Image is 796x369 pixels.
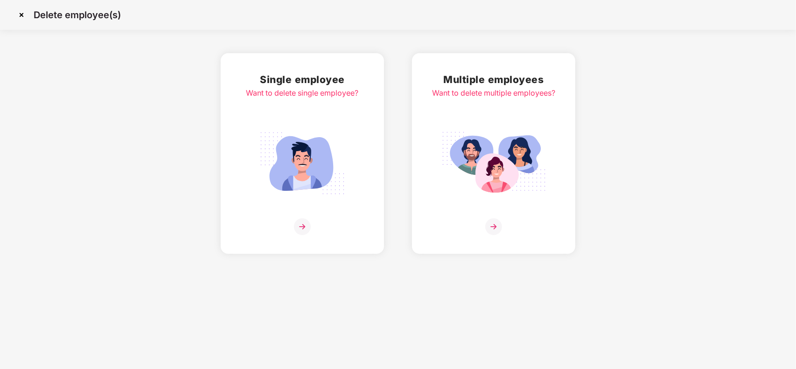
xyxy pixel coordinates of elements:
div: Want to delete multiple employees? [432,87,555,99]
h2: Single employee [246,72,359,87]
img: svg+xml;base64,PHN2ZyB4bWxucz0iaHR0cDovL3d3dy53My5vcmcvMjAwMC9zdmciIGlkPSJNdWx0aXBsZV9lbXBsb3llZS... [441,127,546,200]
img: svg+xml;base64,PHN2ZyB4bWxucz0iaHR0cDovL3d3dy53My5vcmcvMjAwMC9zdmciIHdpZHRoPSIzNiIgaGVpZ2h0PSIzNi... [294,218,311,235]
h2: Multiple employees [432,72,555,87]
img: svg+xml;base64,PHN2ZyB4bWxucz0iaHR0cDovL3d3dy53My5vcmcvMjAwMC9zdmciIGlkPSJTaW5nbGVfZW1wbG95ZWUiIH... [250,127,355,200]
div: Want to delete single employee? [246,87,359,99]
img: svg+xml;base64,PHN2ZyBpZD0iQ3Jvc3MtMzJ4MzIiIHhtbG5zPSJodHRwOi8vd3d3LnczLm9yZy8yMDAwL3N2ZyIgd2lkdG... [14,7,29,22]
img: svg+xml;base64,PHN2ZyB4bWxucz0iaHR0cDovL3d3dy53My5vcmcvMjAwMC9zdmciIHdpZHRoPSIzNiIgaGVpZ2h0PSIzNi... [485,218,502,235]
p: Delete employee(s) [34,9,121,21]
